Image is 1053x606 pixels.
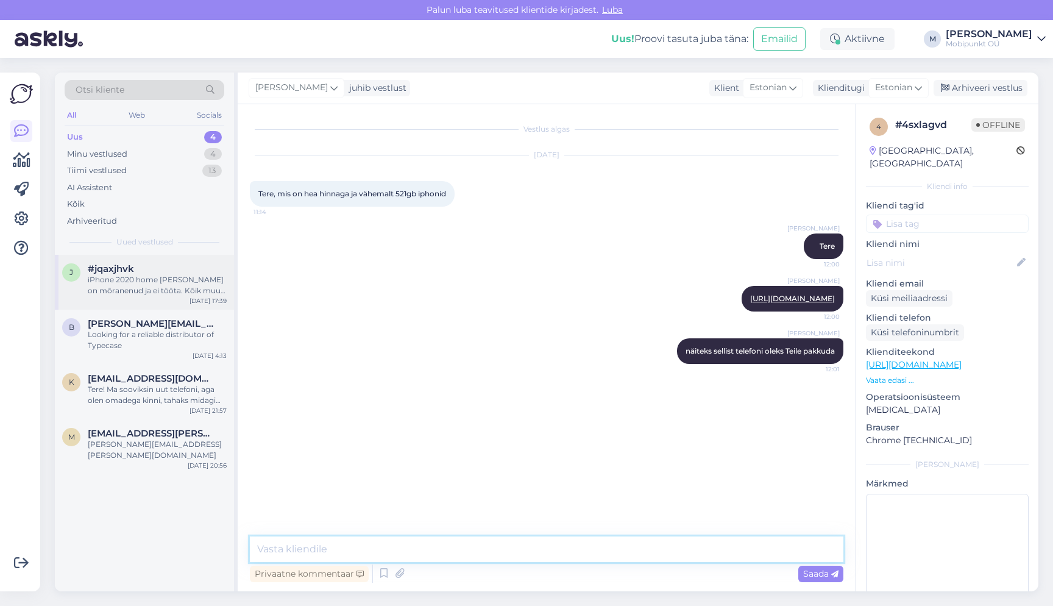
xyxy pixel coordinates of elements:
[794,260,840,269] span: 12:00
[188,461,227,470] div: [DATE] 20:56
[255,81,328,94] span: [PERSON_NAME]
[344,82,406,94] div: juhib vestlust
[866,346,1029,358] p: Klienditeekond
[204,148,222,160] div: 4
[866,215,1029,233] input: Lisa tag
[204,131,222,143] div: 4
[65,107,79,123] div: All
[67,182,112,194] div: AI Assistent
[870,144,1016,170] div: [GEOGRAPHIC_DATA], [GEOGRAPHIC_DATA]
[820,241,835,251] span: Tere
[69,268,73,277] span: j
[787,329,840,338] span: [PERSON_NAME]
[190,406,227,415] div: [DATE] 21:57
[88,263,134,274] span: #jqaxjhvk
[866,459,1029,470] div: [PERSON_NAME]
[867,256,1015,269] input: Lisa nimi
[876,122,881,131] span: 4
[866,391,1029,404] p: Operatsioonisüsteem
[866,477,1029,490] p: Märkmed
[709,82,739,94] div: Klient
[116,237,173,248] span: Uued vestlused
[194,107,224,123] div: Socials
[803,568,838,579] span: Saada
[88,428,214,439] span: monika.aedma@gmail.com
[67,198,85,210] div: Kõik
[598,4,626,15] span: Luba
[250,124,843,135] div: Vestlus algas
[794,365,840,374] span: 12:01
[866,404,1029,416] p: [MEDICAL_DATA]
[866,359,962,370] a: [URL][DOMAIN_NAME]
[686,346,835,355] span: näiteks sellist telefoni oleks Teile pakkuda
[866,324,964,341] div: Küsi telefoninumbrit
[866,199,1029,212] p: Kliendi tag'id
[866,290,952,307] div: Küsi meiliaadressi
[787,224,840,233] span: [PERSON_NAME]
[875,81,912,94] span: Estonian
[787,276,840,285] span: [PERSON_NAME]
[88,274,227,296] div: iPhone 2020 home [PERSON_NAME] on mõranenud ja ei tööta. Kõik muu nagu ekraan on korras. Kui palj...
[866,375,1029,386] p: Vaata edasi ...
[88,329,227,351] div: Looking for a reliable distributor of Typecase
[794,312,840,321] span: 12:00
[67,131,83,143] div: Uus
[67,148,127,160] div: Minu vestlused
[76,84,124,96] span: Otsi kliente
[611,33,634,45] b: Uus!
[88,439,227,461] div: [PERSON_NAME][EMAIL_ADDRESS][PERSON_NAME][DOMAIN_NAME]
[69,377,74,387] span: k
[750,294,835,303] a: [URL][DOMAIN_NAME]
[69,323,74,332] span: b
[866,312,1029,324] p: Kliendi telefon
[866,277,1029,290] p: Kliendi email
[866,181,1029,192] div: Kliendi info
[88,318,214,329] span: benson@typecase.co
[820,28,895,50] div: Aktiivne
[924,30,941,48] div: M
[934,80,1027,96] div: Arhiveeri vestlus
[126,107,147,123] div: Web
[971,118,1025,132] span: Offline
[946,29,1032,39] div: [PERSON_NAME]
[258,189,446,198] span: Tere, mis on hea hinnaga ja vähemalt 521gb iphonid
[750,81,787,94] span: Estonian
[946,29,1046,49] a: [PERSON_NAME]Mobipunkt OÜ
[866,421,1029,434] p: Brauser
[10,82,33,105] img: Askly Logo
[250,149,843,160] div: [DATE]
[67,215,117,227] div: Arhiveeritud
[193,351,227,360] div: [DATE] 4:13
[753,27,806,51] button: Emailid
[68,432,75,441] span: m
[250,566,369,582] div: Privaatne kommentaar
[253,207,299,216] span: 11:14
[866,434,1029,447] p: Chrome [TECHNICAL_ID]
[866,238,1029,251] p: Kliendi nimi
[67,165,127,177] div: Tiimi vestlused
[88,384,227,406] div: Tere! Ma sooviksin uut telefoni, aga olen omadega kinni, tahaks midagi mis on kõrgem kui 60hz ekr...
[88,373,214,384] span: kunozifier@gmail.com
[190,296,227,305] div: [DATE] 17:39
[813,82,865,94] div: Klienditugi
[611,32,748,46] div: Proovi tasuta juba täna:
[895,118,971,132] div: # 4sxlagvd
[202,165,222,177] div: 13
[946,39,1032,49] div: Mobipunkt OÜ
